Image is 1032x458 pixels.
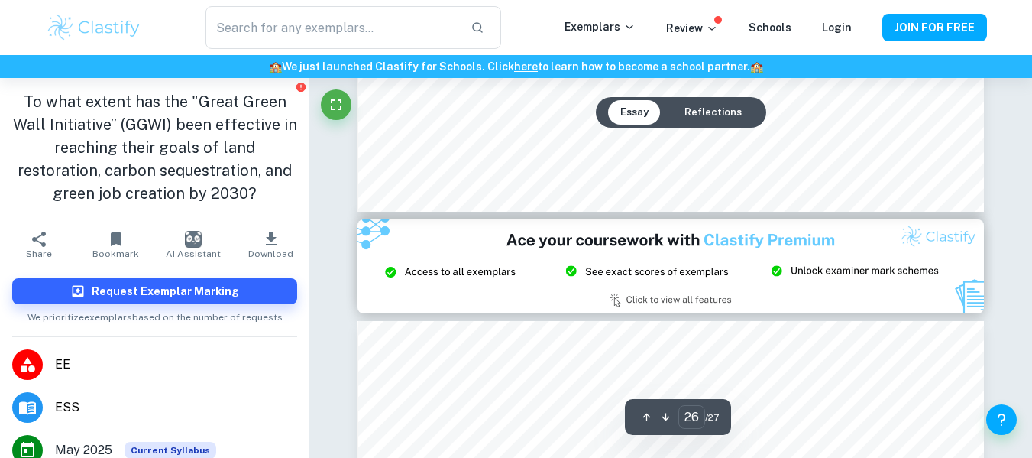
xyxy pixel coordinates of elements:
input: Search for any exemplars... [205,6,458,49]
button: Reflections [672,100,754,125]
button: AI Assistant [155,223,232,266]
span: We prioritize exemplars based on the number of requests [27,304,283,324]
button: Download [232,223,309,266]
span: AI Assistant [166,248,221,259]
span: EE [55,356,297,374]
h6: Request Exemplar Marking [92,283,239,300]
span: Share [26,248,52,259]
span: ESS [55,398,297,417]
span: 🏫 [750,60,763,73]
h1: To what extent has the "Great Green Wall Initiative” (GGWI) been effective in reaching their goal... [12,90,297,205]
p: Exemplars [565,18,636,35]
p: Review [666,20,718,37]
button: Help and Feedback [986,404,1017,435]
img: Ad [357,219,984,313]
button: Request Exemplar Marking [12,278,297,304]
span: Bookmark [92,248,139,259]
button: Bookmark [77,223,154,266]
button: Report issue [295,81,306,93]
span: Download [248,248,293,259]
button: Essay [608,100,661,125]
button: JOIN FOR FREE [882,14,987,41]
button: Fullscreen [321,89,351,120]
a: here [514,60,538,73]
img: Clastify logo [46,12,143,43]
h6: We just launched Clastify for Schools. Click to learn how to become a school partner. [3,58,1029,75]
a: Login [822,21,852,34]
a: Schools [749,21,791,34]
img: AI Assistant [185,231,202,248]
span: 🏫 [269,60,282,73]
span: / 27 [705,411,719,424]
